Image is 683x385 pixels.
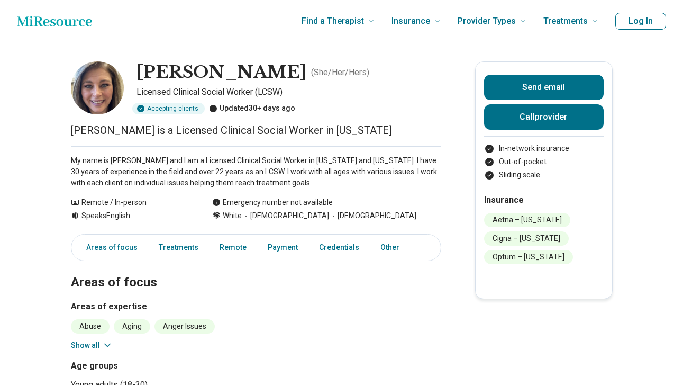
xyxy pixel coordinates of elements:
li: Optum – [US_STATE] [484,250,573,264]
a: Home page [17,11,92,32]
span: Find a Therapist [302,14,364,29]
p: ( She/Her/Hers ) [311,66,369,79]
li: Out-of-pocket [484,156,604,167]
p: Licensed Clinical Social Worker (LCSW) [136,86,441,99]
li: Anger Issues [154,319,215,334]
span: Insurance [391,14,430,29]
div: Emergency number not available [212,197,333,208]
h1: [PERSON_NAME] [136,61,307,84]
h2: Areas of focus [71,248,441,292]
h2: Insurance [484,194,604,207]
div: Accepting clients [132,103,205,114]
p: My name is [PERSON_NAME] and I am a Licensed Clinical Social Worker in [US_STATE] and [US_STATE].... [71,155,441,189]
a: Remote [213,237,253,258]
img: Jami Ivey, Licensed Clinical Social Worker (LCSW) [71,61,124,114]
h3: Age groups [71,360,252,372]
button: Show all [71,340,113,351]
span: Treatments [543,14,588,29]
li: In-network insurance [484,143,604,154]
div: Updated 30+ days ago [209,103,295,114]
li: Aging [114,319,150,334]
button: Send email [484,75,604,100]
button: Callprovider [484,104,604,130]
span: [DEMOGRAPHIC_DATA] [242,210,329,221]
span: Provider Types [458,14,516,29]
div: Speaks English [71,210,191,221]
span: White [223,210,242,221]
button: Log In [615,13,666,30]
div: Remote / In-person [71,197,191,208]
a: Treatments [152,237,205,258]
li: Aetna – [US_STATE] [484,213,570,227]
a: Areas of focus [74,237,144,258]
a: Other [374,237,412,258]
li: Abuse [71,319,110,334]
li: Cigna – [US_STATE] [484,231,569,246]
span: [DEMOGRAPHIC_DATA] [329,210,416,221]
ul: Payment options [484,143,604,181]
h3: Areas of expertise [71,300,441,313]
a: Payment [261,237,304,258]
p: [PERSON_NAME] is a Licensed Clinical Social Worker in [US_STATE] [71,123,441,138]
a: Credentials [313,237,366,258]
li: Sliding scale [484,169,604,181]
